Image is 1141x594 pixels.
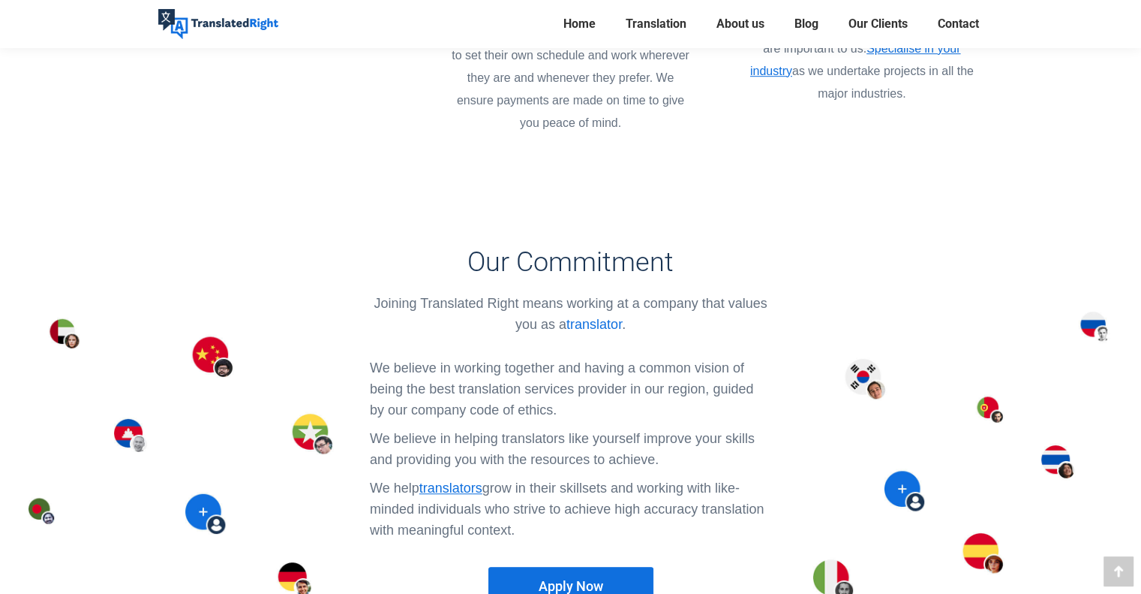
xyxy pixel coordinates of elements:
a: Blog [790,14,823,35]
div: Joining Translated Right means working at a company that values you as a . [370,293,771,335]
a: Home [559,14,600,35]
span: Apply Now [539,579,603,594]
p: We help grow in their skillsets and working with like-minded individuals who strive to achieve hi... [370,478,771,541]
span: Translation [626,17,686,32]
span: About us [716,17,764,32]
a: translator [566,317,622,332]
a: Our Clients [844,14,912,35]
img: Translated Right [158,9,278,39]
h3: Our Commitment [370,246,771,278]
span: Home [563,17,596,32]
p: We believe in working together and having a common vision of being the best translation services ... [370,357,771,421]
a: Translation [621,14,691,35]
p: We believe in helping translators like yourself improve your skills and providing you with the re... [370,428,771,470]
div: We believe that should be able to set their own schedule and work wherever they are and whenever ... [449,22,692,134]
span: Contact [938,17,979,32]
a: Contact [933,14,983,35]
span: Blog [794,17,818,32]
span: Our Clients [848,17,908,32]
a: About us [712,14,769,35]
a: Specialise in your industry [750,42,961,77]
a: translators [419,481,482,496]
